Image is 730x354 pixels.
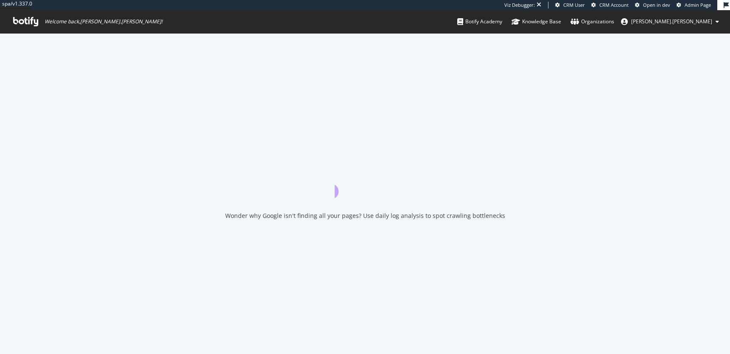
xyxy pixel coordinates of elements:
[512,17,561,26] div: Knowledge Base
[512,10,561,33] a: Knowledge Base
[591,2,629,8] a: CRM Account
[45,18,162,25] span: Welcome back, [PERSON_NAME].[PERSON_NAME] !
[643,2,670,8] span: Open in dev
[685,2,711,8] span: Admin Page
[614,15,726,28] button: [PERSON_NAME].[PERSON_NAME]
[504,2,535,8] div: Viz Debugger:
[635,2,670,8] a: Open in dev
[599,2,629,8] span: CRM Account
[457,17,502,26] div: Botify Academy
[677,2,711,8] a: Admin Page
[555,2,585,8] a: CRM User
[457,10,502,33] a: Botify Academy
[631,18,712,25] span: melanie.muller
[335,167,396,198] div: animation
[563,2,585,8] span: CRM User
[225,212,505,220] div: Wonder why Google isn't finding all your pages? Use daily log analysis to spot crawling bottlenecks
[571,17,614,26] div: Organizations
[571,10,614,33] a: Organizations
